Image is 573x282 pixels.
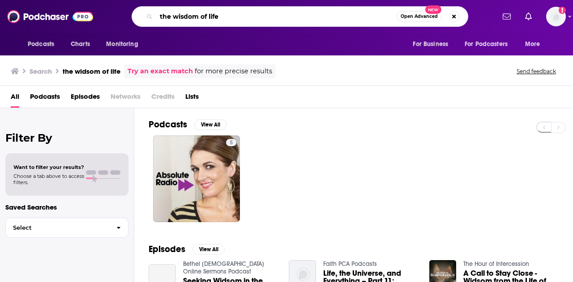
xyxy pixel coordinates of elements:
span: Select [6,225,109,231]
button: Send feedback [514,67,559,75]
span: 5 [230,139,233,147]
span: Want to filter your results? [13,164,84,170]
span: Credits [151,89,175,108]
a: Show notifications dropdown [522,9,535,24]
a: EpisodesView All [149,244,225,255]
button: Show profile menu [546,7,566,26]
span: New [425,5,441,14]
a: 5 [153,135,240,222]
a: Episodes [71,89,100,108]
a: The Hour of Intercession [463,260,529,268]
a: Charts [65,36,95,53]
a: Bethel Methodist Online Sermons Podcast [183,260,264,275]
span: For Business [413,38,448,51]
a: All [11,89,19,108]
span: Choose a tab above to access filters. [13,173,84,185]
button: Open AdvancedNew [397,11,442,22]
span: Logged in as megcassidy [546,7,566,26]
img: User Profile [546,7,566,26]
span: For Podcasters [465,38,508,51]
button: View All [192,244,225,255]
span: More [525,38,540,51]
a: 5 [226,139,236,146]
span: for more precise results [195,66,272,76]
button: open menu [459,36,521,53]
h2: Filter By [5,131,128,144]
a: Podcasts [30,89,60,108]
span: Networks [111,89,141,108]
img: Podchaser - Follow, Share and Rate Podcasts [7,8,93,25]
button: Select [5,218,128,238]
h2: Episodes [149,244,185,255]
p: Saved Searches [5,203,128,211]
button: open menu [100,36,150,53]
h3: Search [30,67,52,76]
div: Search podcasts, credits, & more... [132,6,468,27]
a: PodcastsView All [149,119,227,130]
span: Monitoring [106,38,138,51]
button: open menu [406,36,459,53]
h2: Podcasts [149,119,187,130]
button: open menu [21,36,66,53]
a: Faith PCA Podcasts [323,260,377,268]
h3: the widsom of life [63,67,120,76]
button: open menu [519,36,552,53]
button: View All [194,119,227,130]
a: Show notifications dropdown [499,9,514,24]
span: Charts [71,38,90,51]
span: Open Advanced [401,14,438,19]
svg: Add a profile image [559,7,566,14]
a: Try an exact match [128,66,193,76]
input: Search podcasts, credits, & more... [156,9,397,24]
span: Podcasts [28,38,54,51]
a: Lists [185,89,199,108]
